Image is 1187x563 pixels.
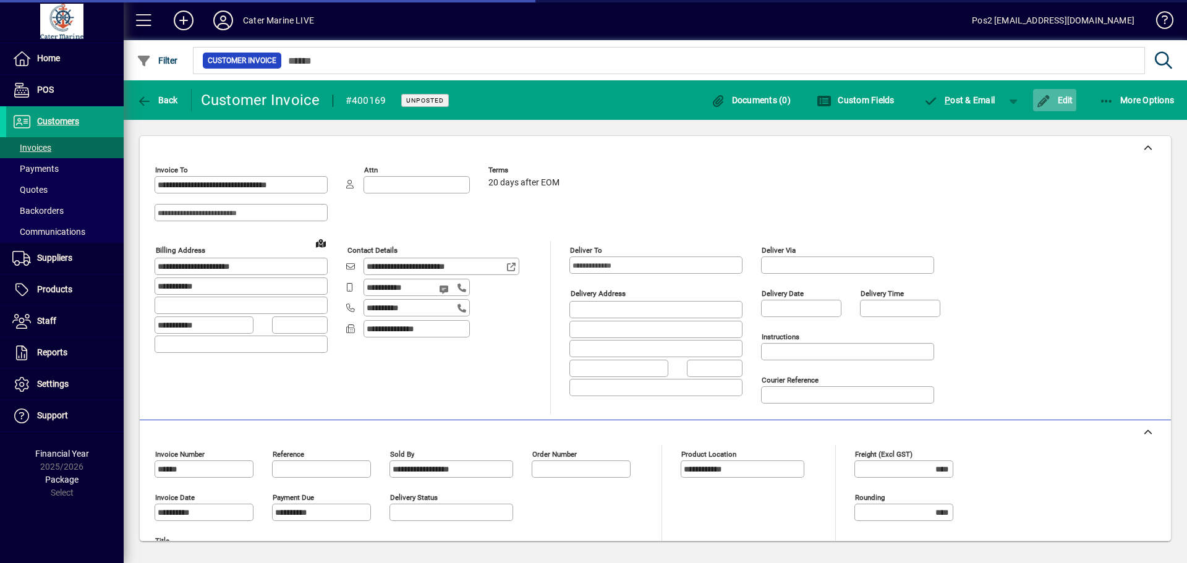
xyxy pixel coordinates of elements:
mat-label: Delivery time [861,289,904,298]
mat-label: Sold by [390,450,414,459]
a: Staff [6,306,124,337]
mat-label: Product location [681,450,736,459]
button: Send SMS [430,274,460,304]
mat-label: Delivery status [390,493,438,502]
span: Backorders [12,206,64,216]
mat-label: Payment due [273,493,314,502]
a: POS [6,75,124,106]
button: Back [134,89,181,111]
span: Package [45,475,79,485]
button: More Options [1096,89,1178,111]
mat-label: Courier Reference [762,376,819,384]
a: Suppliers [6,243,124,274]
a: Quotes [6,179,124,200]
mat-label: Freight (excl GST) [855,450,913,459]
span: Home [37,53,60,63]
a: Support [6,400,124,431]
span: Settings [37,379,69,389]
mat-label: Invoice To [155,166,188,174]
mat-label: Instructions [762,332,799,341]
span: Quotes [12,185,48,195]
mat-label: Deliver To [570,246,602,255]
mat-label: Delivery date [762,289,804,298]
button: Edit [1033,89,1076,111]
span: Communications [12,227,85,237]
button: Profile [203,9,243,32]
span: Documents (0) [710,95,791,105]
mat-label: Attn [364,166,378,174]
span: Financial Year [35,449,89,459]
span: P [945,95,950,105]
button: Post & Email [917,89,1002,111]
a: Home [6,43,124,74]
span: Custom Fields [817,95,895,105]
a: Reports [6,337,124,368]
span: Customers [37,116,79,126]
mat-label: Invoice date [155,493,195,502]
span: Payments [12,164,59,174]
button: Documents (0) [707,89,794,111]
app-page-header-button: Back [124,89,192,111]
mat-label: Invoice number [155,450,205,459]
mat-label: Reference [273,450,304,459]
span: Reports [37,347,67,357]
span: Staff [37,316,56,326]
button: Custom Fields [814,89,898,111]
mat-label: Deliver via [762,246,796,255]
div: Customer Invoice [201,90,320,110]
span: Edit [1036,95,1073,105]
mat-label: Order number [532,450,577,459]
a: Products [6,274,124,305]
span: POS [37,85,54,95]
span: Invoices [12,143,51,153]
span: Filter [137,56,178,66]
a: Backorders [6,200,124,221]
span: Support [37,410,68,420]
a: Communications [6,221,124,242]
a: Invoices [6,137,124,158]
div: Pos2 [EMAIL_ADDRESS][DOMAIN_NAME] [972,11,1134,30]
span: Back [137,95,178,105]
span: ost & Email [924,95,995,105]
span: Unposted [406,96,444,104]
a: Payments [6,158,124,179]
span: 20 days after EOM [488,178,559,188]
span: Products [37,284,72,294]
span: Suppliers [37,253,72,263]
button: Filter [134,49,181,72]
div: #400169 [346,91,386,111]
div: Cater Marine LIVE [243,11,314,30]
mat-label: Rounding [855,493,885,502]
span: Customer Invoice [208,54,276,67]
a: View on map [311,233,331,253]
button: Add [164,9,203,32]
a: Settings [6,369,124,400]
mat-label: Title [155,536,169,545]
span: More Options [1099,95,1175,105]
span: Terms [488,166,563,174]
a: Knowledge Base [1147,2,1172,43]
